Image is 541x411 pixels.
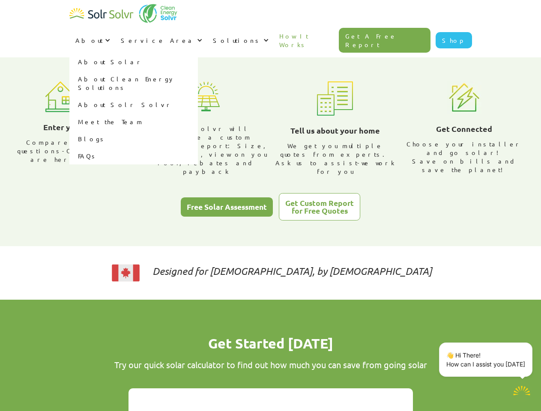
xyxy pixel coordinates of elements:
[436,32,472,48] a: Shop
[43,121,111,134] h3: Enter your details
[16,138,138,164] div: Compare quotes, ask questions-Our advisors are here to help.
[69,27,115,53] div: About
[290,124,380,137] h3: Tell us about your home
[87,360,455,370] div: Try our quick solar calculator to find out how much you can save from going solar
[115,27,207,53] div: Service Area
[145,124,267,176] div: Solr Solvr will provide a custom planning report: Size, cost range, view on you roof, rebates and...
[181,197,273,217] a: Free Solar Assessment
[187,203,267,211] div: Free Solar Assessment
[152,267,432,275] p: Designed for [DEMOGRAPHIC_DATA], by [DEMOGRAPHIC_DATA]
[69,96,198,113] a: About Solr Solvr
[69,70,198,96] a: About Clean Energy Solutions
[69,113,198,130] a: Meet the Team
[339,28,430,53] a: Get A Free Report
[87,334,455,353] h1: Get Started [DATE]
[279,193,360,220] a: Get Custom Reportfor Free Quotes
[69,53,198,164] nav: About
[446,351,525,369] p: 👋 Hi There! How can I assist you [DATE]
[274,141,397,176] div: We get you multiple quotes from experts. Ask us to assist-we work for you
[69,53,198,70] a: About Solar
[403,140,526,174] div: Choose your installer and go solar! Save on bills and save the planet!
[207,27,273,53] div: Solutions
[69,130,198,147] a: Blogs
[69,147,198,164] a: FAQs
[436,122,492,135] h3: Get Connected
[75,36,103,45] div: About
[273,23,339,57] a: How It Works
[121,36,195,45] div: Service Area
[511,381,532,402] img: 1702586718.png
[213,36,261,45] div: Solutions
[511,381,532,402] button: Open chatbot widget
[285,199,354,214] div: Get Custom Report for Free Quotes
